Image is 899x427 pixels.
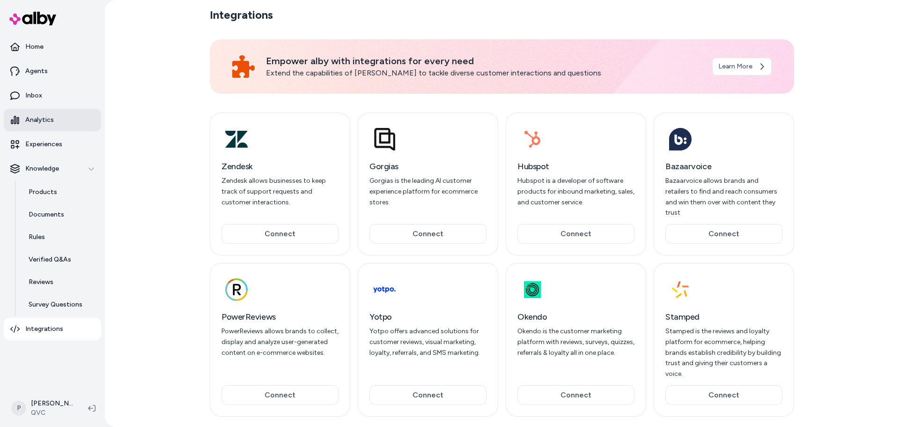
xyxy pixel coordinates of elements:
[29,300,82,309] p: Survey Questions
[29,232,45,242] p: Rules
[221,176,339,208] p: Zendesk allows businesses to keep track of support requests and customer interactions.
[25,140,62,149] p: Experiences
[25,42,44,52] p: Home
[221,326,339,358] p: PowerReviews allows brands to collect, display and analyze user-generated content on e-commerce w...
[31,399,73,408] p: [PERSON_NAME]
[517,385,634,405] button: Connect
[665,385,782,405] button: Connect
[4,36,101,58] a: Home
[4,60,101,82] a: Agents
[517,310,634,323] h3: Okendo
[19,181,101,203] a: Products
[517,160,634,173] h3: Hubspot
[517,176,634,208] p: Hubspot is a developer of software products for inbound marketing, sales, and customer service.
[29,187,57,197] p: Products
[4,318,101,340] a: Integrations
[19,271,101,293] a: Reviews
[29,210,64,219] p: Documents
[369,176,486,208] p: Gorgias is the leading AI customer experience platform for ecommerce stores.
[221,385,339,405] button: Connect
[369,310,486,323] h3: Yotpo
[712,58,772,75] a: Learn More
[665,326,782,380] p: Stamped is the reviews and loyalty platform for ecommerce, helping brands establish credibility b...
[221,224,339,244] button: Connect
[517,326,634,358] p: Okendo is the customer marketing platform with reviews, surveys, quizzes, referrals & loyalty all...
[29,277,53,287] p: Reviews
[4,157,101,180] button: Knowledge
[25,91,42,100] p: Inbox
[19,293,101,316] a: Survey Questions
[25,67,48,76] p: Agents
[369,224,486,244] button: Connect
[517,224,634,244] button: Connect
[266,67,701,79] p: Extend the capabilities of [PERSON_NAME] to tackle diverse customer interactions and questions
[221,310,339,323] h3: PowerReviews
[665,310,782,323] h3: Stamped
[266,54,701,67] p: Empower alby with integrations for every need
[369,326,486,358] p: Yotpo offers advanced solutions for customer reviews, visual marketing, loyalty, referrals, and S...
[210,7,273,22] h2: Integrations
[25,115,54,125] p: Analytics
[31,408,73,418] span: QVC
[19,248,101,271] a: Verified Q&As
[665,160,782,173] h3: Bazaarvoice
[665,176,782,218] p: Bazaarvoice allows brands and retailers to find and reach consumers and win them over with conten...
[29,255,71,264] p: Verified Q&As
[4,109,101,131] a: Analytics
[11,401,26,416] span: P
[221,160,339,173] h3: Zendesk
[4,84,101,107] a: Inbox
[6,393,81,423] button: P[PERSON_NAME]QVC
[25,324,63,334] p: Integrations
[9,12,56,25] img: alby Logo
[369,385,486,405] button: Connect
[665,224,782,244] button: Connect
[4,133,101,156] a: Experiences
[19,203,101,226] a: Documents
[369,160,486,173] h3: Gorgias
[25,164,59,173] p: Knowledge
[19,226,101,248] a: Rules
